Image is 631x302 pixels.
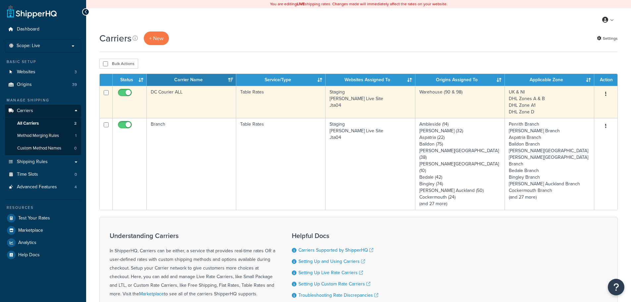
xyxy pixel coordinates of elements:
[7,5,57,18] a: ShipperHQ Home
[18,215,50,221] span: Test Your Rates
[18,228,43,233] span: Marketplace
[5,59,81,65] div: Basic Setup
[75,69,77,75] span: 3
[597,34,618,43] a: Settings
[147,86,236,118] td: DC Courier ALL
[17,146,61,151] span: Custom Method Names
[298,280,370,287] a: Setting Up Custom Rate Carriers
[326,118,415,210] td: Staging [PERSON_NAME] Live Site Jta04
[5,156,81,168] a: Shipping Rules
[17,108,33,114] span: Carriers
[74,146,77,151] span: 0
[17,82,32,88] span: Origins
[326,86,415,118] td: Staging [PERSON_NAME] Live Site Jta04
[17,121,39,126] span: All Carriers
[5,237,81,249] a: Analytics
[17,159,48,165] span: Shipping Rules
[99,59,138,69] button: Bulk Actions
[505,86,594,118] td: UK & NI DHL Zones A & B DHL Zone A1 DHL Zone D
[236,74,326,86] th: Service/Type: activate to sort column ascending
[505,118,594,210] td: Penrith Branch [PERSON_NAME] Branch Aspatria Branch Baildon Branch [PERSON_NAME][GEOGRAPHIC_DATA]...
[415,86,505,118] td: Warehouse (90 & 98)
[144,31,169,45] button: + New
[5,97,81,103] div: Manage Shipping
[5,23,81,35] a: Dashboard
[5,79,81,91] a: Origins 39
[5,105,81,155] li: Carriers
[139,290,164,297] a: Marketplace
[5,117,81,130] a: All Carriers 2
[505,74,594,86] th: Applicable Zone: activate to sort column ascending
[594,74,617,86] th: Action
[5,168,81,181] a: Time Slots 0
[5,142,81,154] li: Custom Method Names
[415,118,505,210] td: Ambleside (14) [PERSON_NAME] (32) Aspatria (22) Baildon (75) [PERSON_NAME][GEOGRAPHIC_DATA] (38) ...
[5,168,81,181] li: Time Slots
[147,118,236,210] td: Branch
[99,32,131,45] h1: Carriers
[17,69,35,75] span: Websites
[5,181,81,193] li: Advanced Features
[5,142,81,154] a: Custom Method Names 0
[75,172,77,177] span: 0
[5,79,81,91] li: Origins
[110,232,275,298] div: In ShipperHQ, Carriers can be either, a service that provides real-time rates OR a user-defined r...
[18,240,36,246] span: Analytics
[298,292,378,299] a: Troubleshooting Rate Discrepancies
[297,1,305,7] b: LIVE
[236,86,326,118] td: Table Rates
[110,232,275,239] h3: Understanding Carriers
[75,133,77,139] span: 1
[5,130,81,142] a: Method Merging Rules 1
[17,43,40,49] span: Scope: Live
[113,74,147,86] th: Status: activate to sort column ascending
[18,252,40,258] span: Help Docs
[72,82,77,88] span: 39
[298,269,363,276] a: Setting Up Live Rate Carriers
[326,74,415,86] th: Websites Assigned To: activate to sort column ascending
[298,258,365,265] a: Setting Up and Using Carriers
[5,212,81,224] a: Test Your Rates
[17,27,39,32] span: Dashboard
[5,66,81,78] a: Websites 3
[17,184,57,190] span: Advanced Features
[415,74,505,86] th: Origins Assigned To: activate to sort column ascending
[5,205,81,211] div: Resources
[5,181,81,193] a: Advanced Features 4
[236,118,326,210] td: Table Rates
[74,121,77,126] span: 2
[75,184,77,190] span: 4
[5,105,81,117] a: Carriers
[5,66,81,78] li: Websites
[298,247,373,254] a: Carriers Supported by ShipperHQ
[17,133,59,139] span: Method Merging Rules
[608,279,624,295] button: Open Resource Center
[5,249,81,261] a: Help Docs
[5,130,81,142] li: Method Merging Rules
[5,224,81,236] a: Marketplace
[17,172,38,177] span: Time Slots
[292,232,378,239] h3: Helpful Docs
[147,74,236,86] th: Carrier Name: activate to sort column ascending
[5,117,81,130] li: All Carriers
